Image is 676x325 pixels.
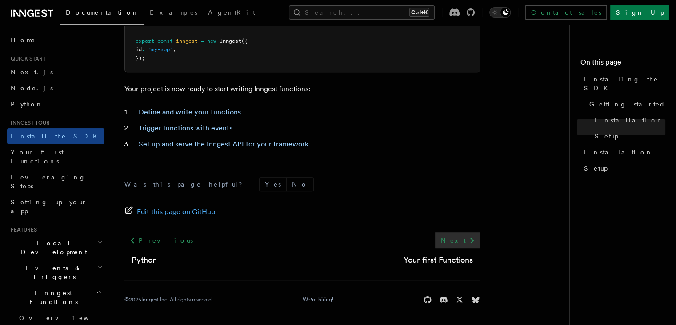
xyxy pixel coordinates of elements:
span: Features [7,226,37,233]
span: new [207,38,216,44]
a: Node.js [7,80,104,96]
a: Setting up your app [7,194,104,219]
span: Inngest tour [7,119,50,126]
a: Installing the SDK [580,71,665,96]
span: Installing the SDK [584,75,665,93]
span: Installation [595,116,664,125]
span: Setup [595,132,618,141]
span: }); [136,55,145,61]
a: We're hiring! [303,296,333,303]
p: Was this page helpful? [124,180,248,189]
a: Next.js [7,64,104,80]
span: ; [232,20,235,27]
span: from [188,20,201,27]
span: Examples [150,9,197,16]
span: ({ [241,38,248,44]
span: Inngest [220,38,241,44]
a: Python [7,96,104,112]
a: Setup [591,128,665,144]
a: Next [435,232,480,248]
span: "inngest" [204,20,232,27]
span: export [136,38,154,44]
span: Overview [19,314,111,321]
a: Setup [580,160,665,176]
a: Leveraging Steps [7,169,104,194]
a: Contact sales [525,5,607,20]
span: id [136,46,142,53]
button: Yes [260,178,286,191]
a: Home [7,32,104,48]
span: Setting up your app [11,199,87,215]
button: Events & Triggers [7,260,104,285]
a: Define and write your functions [139,108,241,116]
span: inngest [176,38,198,44]
span: Events & Triggers [7,264,97,281]
a: AgentKit [203,3,260,24]
p: Your project is now ready to start writing Inngest functions: [124,83,480,95]
span: Leveraging Steps [11,174,86,190]
span: const [157,38,173,44]
button: No [287,178,313,191]
span: Documentation [66,9,139,16]
a: Examples [144,3,203,24]
a: Edit this page on GitHub [124,206,216,218]
span: Your first Functions [11,149,64,165]
span: "my-app" [148,46,173,53]
span: Edit this page on GitHub [137,206,216,218]
span: Installation [584,148,653,157]
a: Sign Up [610,5,669,20]
span: Node.js [11,85,53,92]
span: { Inngest } [154,20,188,27]
span: Local Development [7,239,97,256]
a: Installation [591,112,665,128]
a: Python [132,254,157,266]
a: Trigger functions with events [139,124,232,132]
span: Quick start [7,55,46,62]
span: : [142,46,145,53]
button: Inngest Functions [7,285,104,310]
a: Install the SDK [7,128,104,144]
span: Setup [584,164,608,173]
span: Install the SDK [11,133,103,140]
span: = [201,38,204,44]
span: Inngest Functions [7,288,96,306]
span: Next.js [11,69,53,76]
h4: On this page [580,57,665,71]
span: AgentKit [208,9,255,16]
a: Set up and serve the Inngest API for your framework [139,140,308,148]
span: Home [11,36,36,45]
button: Search...Ctrl+K [289,5,435,20]
span: , [173,46,176,53]
a: Previous [124,232,198,248]
span: import [136,20,154,27]
a: Documentation [60,3,144,25]
div: © 2025 Inngest Inc. All rights reserved. [124,296,213,303]
a: Your first Functions [7,144,104,169]
a: Getting started [586,96,665,112]
button: Local Development [7,235,104,260]
span: Python [11,101,43,108]
span: Getting started [589,100,665,109]
button: Toggle dark mode [489,7,511,18]
a: Your first Functions [404,254,473,266]
kbd: Ctrl+K [409,8,429,17]
a: Installation [580,144,665,160]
